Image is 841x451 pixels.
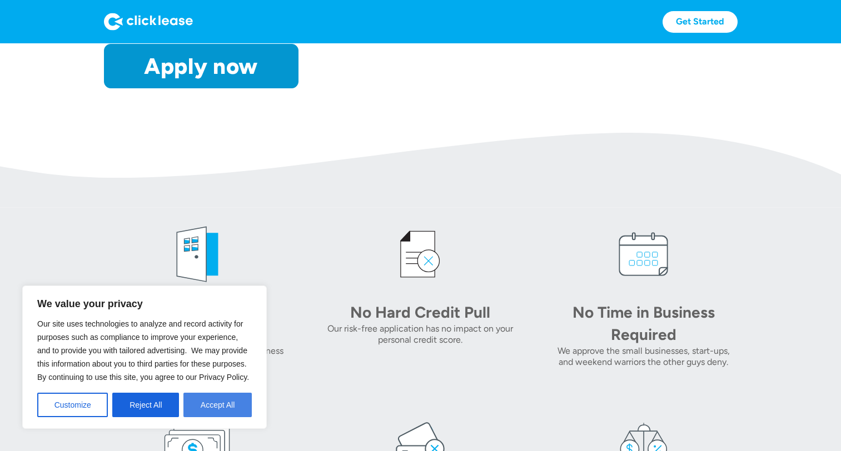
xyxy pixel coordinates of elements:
[37,297,252,310] p: We value your privacy
[104,44,298,88] a: Apply now
[327,323,514,345] div: Our risk-free application has no impact on your personal credit score.
[387,221,454,288] img: credit icon
[112,393,179,417] button: Reject All
[566,301,721,345] div: No Time in Business Required
[37,319,249,382] span: Our site uses technologies to analyze and record activity for purposes such as compliance to impr...
[183,393,252,417] button: Accept All
[164,221,231,288] img: welcome icon
[550,345,737,368] div: We approve the small businesses, start-ups, and weekend warriors the other guys deny.
[610,221,677,288] img: calendar icon
[104,13,193,31] img: Logo
[342,301,498,323] div: No Hard Credit Pull
[22,285,267,429] div: We value your privacy
[37,393,108,417] button: Customize
[663,11,738,33] a: Get Started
